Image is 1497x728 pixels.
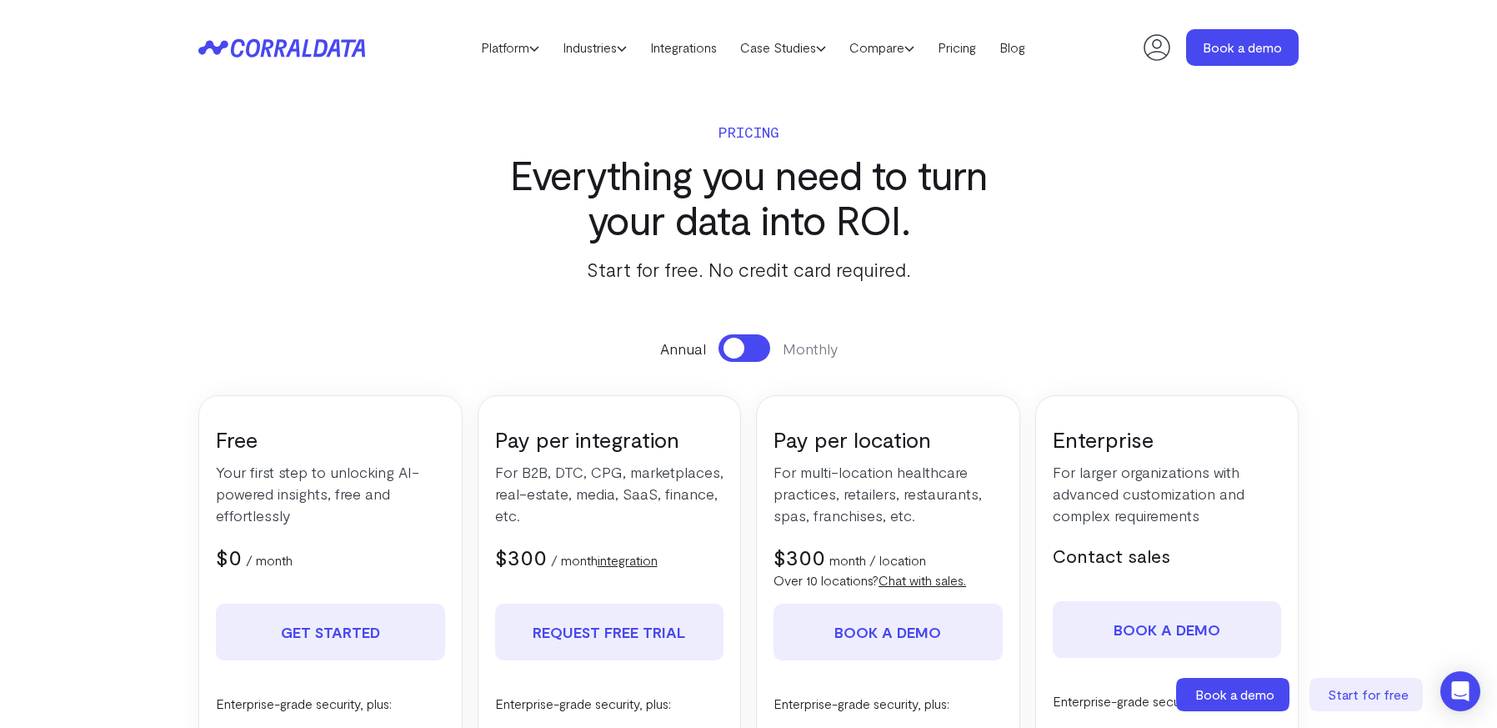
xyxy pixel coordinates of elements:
p: Your first step to unlocking AI-powered insights, free and effortlessly [216,461,445,526]
a: Get Started [216,604,445,660]
a: Chat with sales. [879,572,966,588]
p: For multi-location healthcare practices, retailers, restaurants, spas, franchises, etc. [774,461,1003,526]
p: Enterprise-grade security, plus: [495,694,724,714]
span: $0 [216,544,242,570]
h3: Enterprise [1053,425,1282,453]
span: Monthly [783,338,838,359]
a: Book a demo [1186,29,1299,66]
a: Pricing [926,35,988,60]
span: Book a demo [1195,686,1274,702]
p: Enterprise-grade security, plus: [1053,691,1282,711]
h3: Everything you need to turn your data into ROI. [478,152,1019,242]
span: $300 [495,544,547,570]
a: Industries [551,35,638,60]
a: Start for free [1309,678,1426,711]
a: Book a demo [774,604,1003,660]
a: Platform [469,35,551,60]
a: Integrations [638,35,728,60]
h3: Pay per location [774,425,1003,453]
p: Enterprise-grade security, plus: [774,694,1003,714]
p: Over 10 locations? [774,570,1003,590]
a: REQUEST FREE TRIAL [495,604,724,660]
p: month / location [829,550,926,570]
span: Annual [660,338,706,359]
a: integration [598,552,658,568]
p: Enterprise-grade security, plus: [216,694,445,714]
h3: Pay per integration [495,425,724,453]
p: For B2B, DTC, CPG, marketplaces, real-estate, media, SaaS, finance, etc. [495,461,724,526]
p: Start for free. No credit card required. [478,254,1019,284]
p: For larger organizations with advanced customization and complex requirements [1053,461,1282,526]
a: Case Studies [728,35,838,60]
span: Start for free [1328,686,1409,702]
a: Book a demo [1176,678,1293,711]
span: $300 [774,544,825,570]
a: Blog [988,35,1037,60]
p: / month [246,550,293,570]
div: Open Intercom Messenger [1440,671,1480,711]
a: Book a demo [1053,601,1282,658]
p: Pricing [478,120,1019,143]
a: Compare [838,35,926,60]
p: / month [551,550,658,570]
h3: Free [216,425,445,453]
h5: Contact sales [1053,543,1282,568]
